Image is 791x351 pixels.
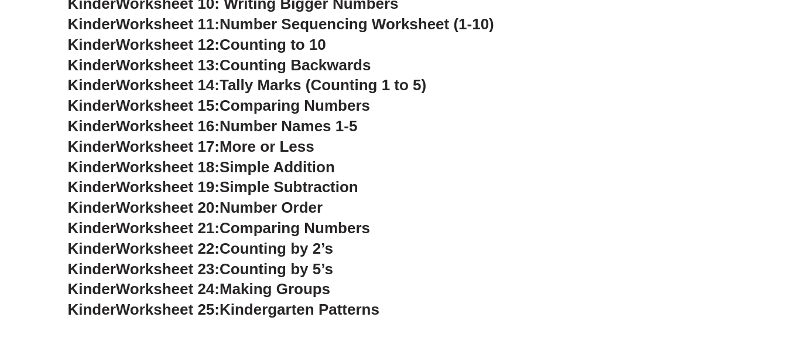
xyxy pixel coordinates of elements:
[68,117,116,135] span: Kinder
[68,240,116,257] span: Kinder
[116,178,220,196] span: Worksheet 19:
[116,117,220,135] span: Worksheet 16:
[220,219,370,237] span: Comparing Numbers
[220,199,323,216] span: Number Order
[68,15,116,33] span: Kinder
[116,56,220,74] span: Worksheet 13:
[68,158,116,176] span: Kinder
[220,36,326,53] span: Counting to 10
[68,138,116,155] span: Kinder
[68,219,116,237] span: Kinder
[116,97,220,114] span: Worksheet 15:
[68,178,116,196] span: Kinder
[116,240,220,257] span: Worksheet 22:
[68,301,116,318] span: Kinder
[116,301,220,318] span: Worksheet 25:
[68,36,116,53] span: Kinder
[220,76,426,94] span: Tally Marks (Counting 1 to 5)
[116,76,220,94] span: Worksheet 14:
[220,280,330,298] span: Making Groups
[68,260,116,278] span: Kinder
[116,158,220,176] span: Worksheet 18:
[68,199,116,216] span: Kinder
[68,97,116,114] span: Kinder
[116,219,220,237] span: Worksheet 21:
[596,219,791,351] iframe: Chat Widget
[220,158,335,176] span: Simple Addition
[220,260,333,278] span: Counting by 5’s
[116,260,220,278] span: Worksheet 23:
[116,15,220,33] span: Worksheet 11:
[220,240,333,257] span: Counting by 2’s
[68,56,116,74] span: Kinder
[68,280,116,298] span: Kinder
[220,138,314,155] span: More or Less
[220,56,371,74] span: Counting Backwards
[220,15,494,33] span: Number Sequencing Worksheet (1-10)
[220,97,370,114] span: Comparing Numbers
[220,178,358,196] span: Simple Subtraction
[116,280,220,298] span: Worksheet 24:
[220,301,379,318] span: Kindergarten Patterns
[116,138,220,155] span: Worksheet 17:
[116,36,220,53] span: Worksheet 12:
[220,117,357,135] span: Number Names 1-5
[116,199,220,216] span: Worksheet 20:
[68,76,116,94] span: Kinder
